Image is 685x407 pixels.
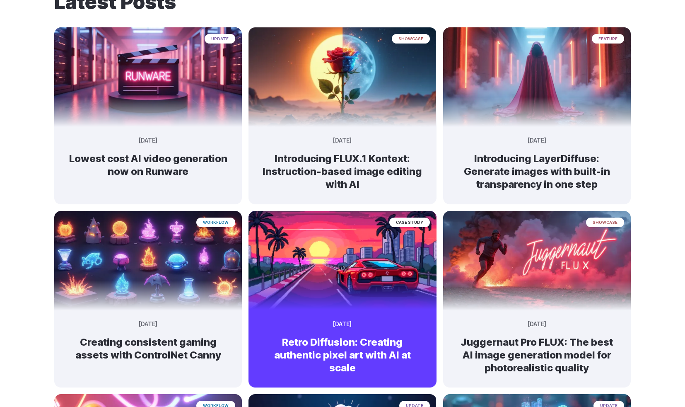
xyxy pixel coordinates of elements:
[262,336,423,375] h2: Retro Diffusion: Creating authentic pixel art with AI at scale
[248,120,436,204] a: Surreal rose in a desert landscape, split between day and night with the sun and moon aligned beh...
[333,320,352,329] time: [DATE]
[592,34,624,44] span: feature
[54,211,242,310] img: An array of glowing, stylized elemental orbs and flames in various containers and stands, depicte...
[586,218,624,227] span: showcase
[389,218,430,227] span: case study
[392,34,430,44] span: showcase
[443,211,631,310] img: creative ad image of powerful runner leaving a trail of pink smoke and sparks, speed, lights floa...
[244,205,441,309] img: a red sports car on a futuristic highway with a sunset and city skyline in the background, styled...
[248,304,436,388] a: a red sports car on a futuristic highway with a sunset and city skyline in the background, styled...
[333,136,352,145] time: [DATE]
[139,320,157,329] time: [DATE]
[196,218,235,227] span: workflow
[54,27,242,127] img: Neon-lit movie clapperboard with the word 'RUNWARE' in a futuristic server room
[139,136,157,145] time: [DATE]
[443,304,631,388] a: creative ad image of powerful runner leaving a trail of pink smoke and sparks, speed, lights floa...
[443,120,631,204] a: A cloaked figure made entirely of bending light and heat distortion, slightly warping the scene b...
[528,320,546,329] time: [DATE]
[456,336,617,375] h2: Juggernaut Pro FLUX: The best AI image generation model for photorealistic quality
[54,304,242,375] a: An array of glowing, stylized elemental orbs and flames in various containers and stands, depicte...
[205,34,235,44] span: update
[262,152,423,191] h2: Introducing FLUX.1 Kontext: Instruction-based image editing with AI
[248,27,436,127] img: Surreal rose in a desert landscape, split between day and night with the sun and moon aligned beh...
[68,336,229,361] h2: Creating consistent gaming assets with ControlNet Canny
[54,120,242,191] a: Neon-lit movie clapperboard with the word 'RUNWARE' in a futuristic server room update [DATE] Low...
[456,152,617,191] h2: Introducing LayerDiffuse: Generate images with built-in transparency in one step
[528,136,546,145] time: [DATE]
[68,152,229,178] h2: Lowest cost AI video generation now on Runware
[443,27,631,127] img: A cloaked figure made entirely of bending light and heat distortion, slightly warping the scene b...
